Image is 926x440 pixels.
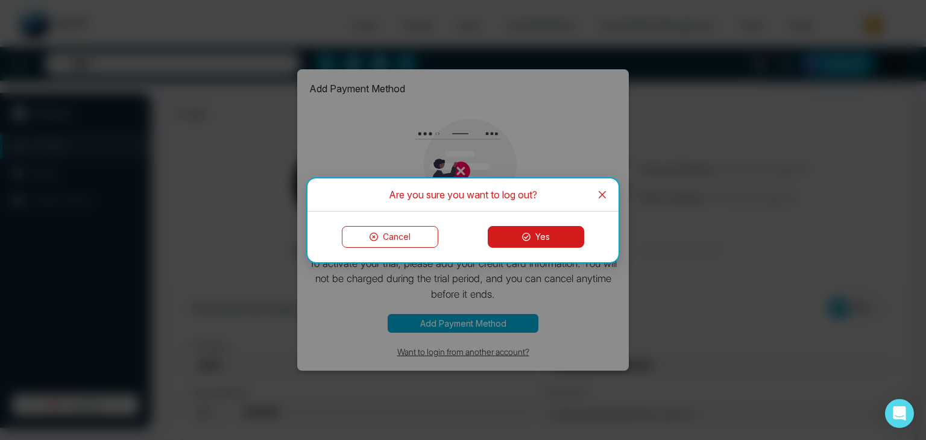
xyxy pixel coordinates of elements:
div: Are you sure you want to log out? [322,188,604,201]
button: Yes [488,226,584,248]
button: Close [586,178,619,211]
button: Cancel [342,226,438,248]
span: close [597,190,607,200]
div: Open Intercom Messenger [885,399,914,428]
